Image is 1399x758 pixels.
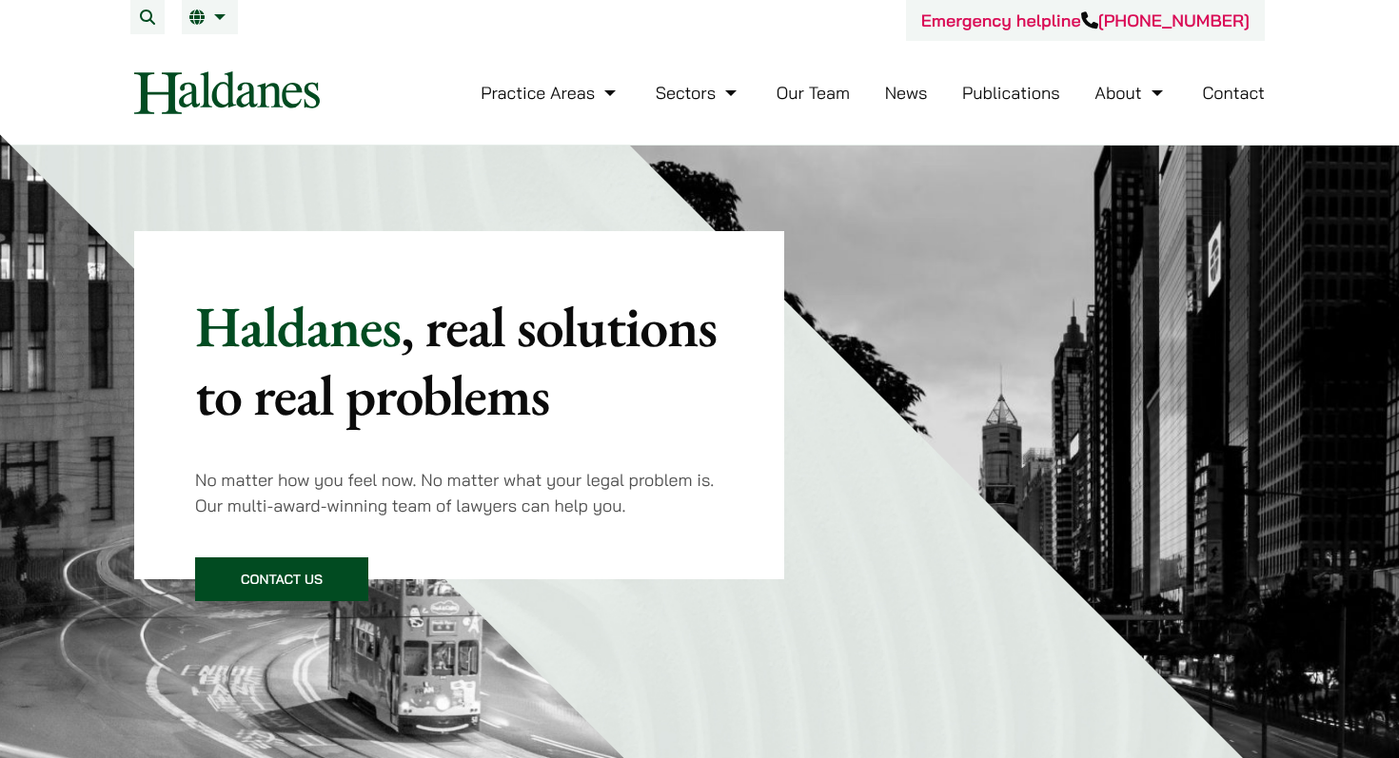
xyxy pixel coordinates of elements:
a: Sectors [656,82,741,104]
a: News [885,82,928,104]
a: Publications [962,82,1060,104]
p: No matter how you feel now. No matter what your legal problem is. Our multi-award-winning team of... [195,467,723,518]
mark: , real solutions to real problems [195,289,717,432]
a: Practice Areas [481,82,621,104]
a: Emergency helpline[PHONE_NUMBER] [921,10,1250,31]
a: About [1094,82,1167,104]
img: Logo of Haldanes [134,71,320,114]
p: Haldanes [195,292,723,429]
a: Our Team [777,82,850,104]
a: Contact Us [195,557,368,601]
a: EN [189,10,230,25]
a: Contact [1202,82,1265,104]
